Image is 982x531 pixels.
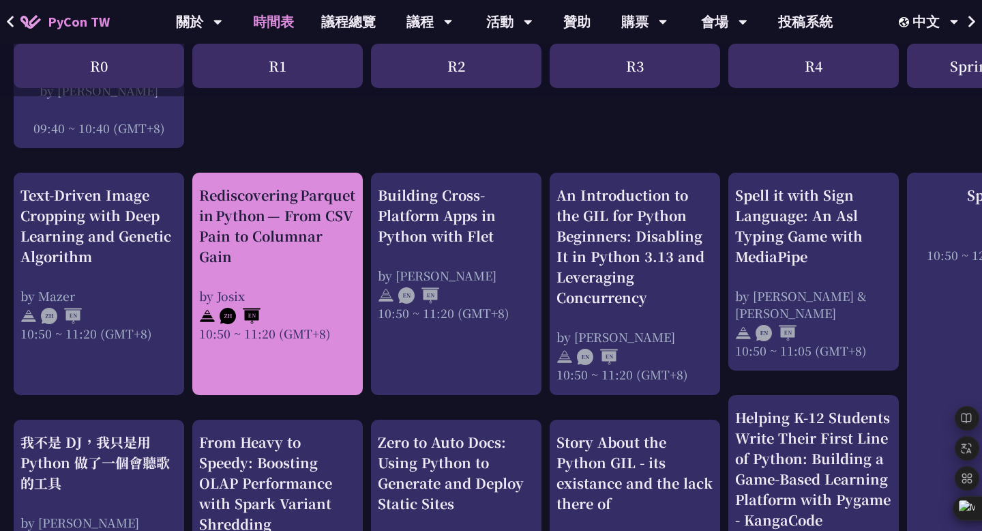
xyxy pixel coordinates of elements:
div: Helping K-12 Students Write Their First Line of Python: Building a Game-Based Learning Platform w... [735,407,892,530]
div: Spell it with Sign Language: An Asl Typing Game with MediaPipe [735,185,892,267]
div: Story About the Python GIL - its existance and the lack there of [556,432,713,514]
span: PyCon TW [48,12,110,32]
img: svg+xml;base64,PHN2ZyB4bWxucz0iaHR0cDovL3d3dy53My5vcmcvMjAwMC9zdmciIHdpZHRoPSIyNCIgaGVpZ2h0PSIyNC... [735,325,752,341]
div: 10:50 ~ 11:20 (GMT+8) [556,366,713,383]
div: Rediscovering Parquet in Python — From CSV Pain to Columnar Gain [199,185,356,267]
a: Spell it with Sign Language: An Asl Typing Game with MediaPipe by [PERSON_NAME] & [PERSON_NAME] 1... [735,185,892,359]
div: R4 [728,44,899,88]
img: svg+xml;base64,PHN2ZyB4bWxucz0iaHR0cDovL3d3dy53My5vcmcvMjAwMC9zdmciIHdpZHRoPSIyNCIgaGVpZ2h0PSIyNC... [556,349,573,365]
img: ENEN.5a408d1.svg [756,325,797,341]
div: by Josix [199,287,356,304]
div: Zero to Auto Docs: Using Python to Generate and Deploy Static Sites [378,432,535,514]
div: by [PERSON_NAME] [556,328,713,345]
div: 10:50 ~ 11:05 (GMT+8) [735,342,892,359]
img: svg+xml;base64,PHN2ZyB4bWxucz0iaHR0cDovL3d3dy53My5vcmcvMjAwMC9zdmciIHdpZHRoPSIyNCIgaGVpZ2h0PSIyNC... [20,308,37,324]
a: An Introduction to the GIL for Python Beginners: Disabling It in Python 3.13 and Leveraging Concu... [556,185,713,384]
div: R2 [371,44,541,88]
div: Text-Driven Image Cropping with Deep Learning and Genetic Algorithm [20,185,177,267]
div: by [PERSON_NAME] [20,514,177,531]
div: 10:50 ~ 11:20 (GMT+8) [378,304,535,321]
div: An Introduction to the GIL for Python Beginners: Disabling It in Python 3.13 and Leveraging Concu... [556,185,713,308]
div: 10:50 ~ 11:20 (GMT+8) [20,325,177,342]
div: 10:50 ~ 11:20 (GMT+8) [199,325,356,342]
div: R0 [14,44,184,88]
div: R1 [192,44,363,88]
img: Locale Icon [899,17,912,27]
div: 09:40 ~ 10:40 (GMT+8) [20,119,177,137]
a: Rediscovering Parquet in Python — From CSV Pain to Columnar Gain by Josix 10:50 ~ 11:20 (GMT+8) [199,185,356,384]
img: svg+xml;base64,PHN2ZyB4bWxucz0iaHR0cDovL3d3dy53My5vcmcvMjAwMC9zdmciIHdpZHRoPSIyNCIgaGVpZ2h0PSIyNC... [199,308,215,324]
a: Building Cross-Platform Apps in Python with Flet by [PERSON_NAME] 10:50 ~ 11:20 (GMT+8) [378,185,535,384]
img: Home icon of PyCon TW 2025 [20,15,41,29]
div: by [PERSON_NAME] & [PERSON_NAME] [735,287,892,321]
img: ZHEN.371966e.svg [220,308,261,324]
div: 我不是 DJ，我只是用 Python 做了一個會聽歌的工具 [20,432,177,493]
div: by Mazer [20,287,177,304]
a: Text-Driven Image Cropping with Deep Learning and Genetic Algorithm by Mazer 10:50 ~ 11:20 (GMT+8) [20,185,177,384]
img: svg+xml;base64,PHN2ZyB4bWxucz0iaHR0cDovL3d3dy53My5vcmcvMjAwMC9zdmciIHdpZHRoPSIyNCIgaGVpZ2h0PSIyNC... [378,287,394,304]
div: Building Cross-Platform Apps in Python with Flet [378,185,535,246]
a: PyCon TW [7,5,123,39]
img: ENEN.5a408d1.svg [577,349,618,365]
img: ZHEN.371966e.svg [41,308,82,324]
img: ENEN.5a408d1.svg [398,287,439,304]
div: R3 [550,44,720,88]
div: by [PERSON_NAME] [378,267,535,284]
